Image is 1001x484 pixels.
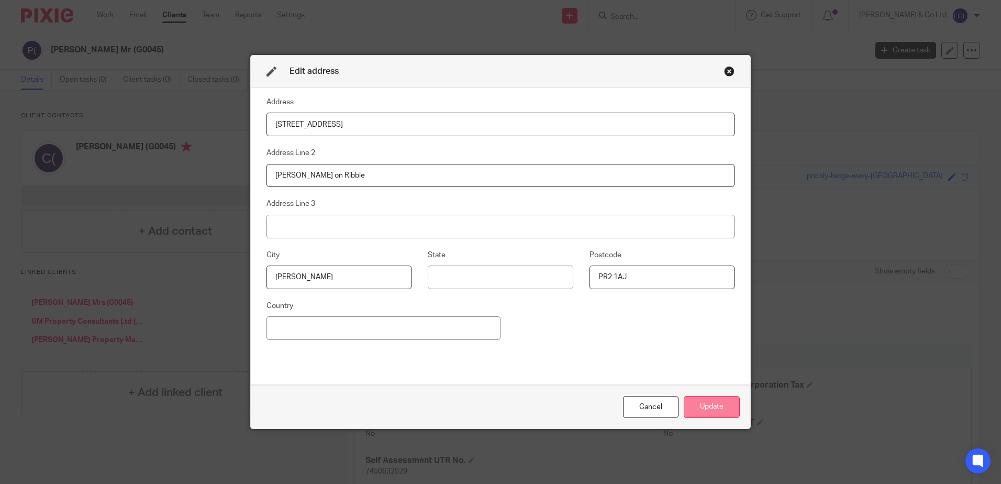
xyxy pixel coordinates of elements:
[266,97,294,107] label: Address
[266,301,293,311] label: Country
[266,148,315,158] label: Address Line 2
[266,250,280,260] label: City
[590,250,621,260] label: Postcode
[428,250,446,260] label: State
[724,66,735,76] div: Close this dialog window
[266,199,315,209] label: Address Line 3
[684,396,740,419] button: Update
[623,396,679,419] div: Close this dialog window
[290,67,339,75] span: Edit address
